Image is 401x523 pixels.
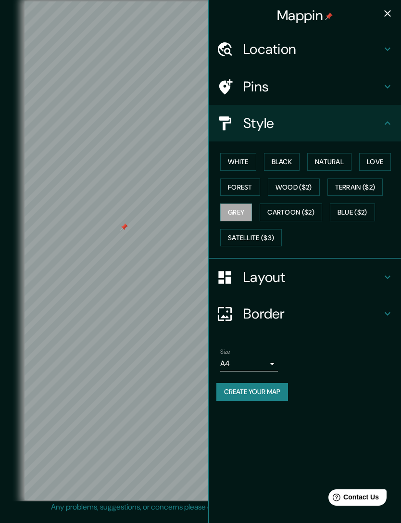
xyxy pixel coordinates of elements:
div: A4 [220,356,278,371]
h4: Mappin [277,7,333,24]
button: Create your map [216,383,288,401]
div: Layout [209,259,401,295]
div: Style [209,105,401,141]
button: Wood ($2) [268,179,320,196]
button: Forest [220,179,260,196]
iframe: Help widget launcher [315,485,390,512]
div: Location [209,31,401,67]
h4: Layout [243,268,382,286]
button: White [220,153,256,171]
h4: Pins [243,78,382,95]
h4: Location [243,40,382,58]
button: Blue ($2) [330,204,375,221]
button: Black [264,153,300,171]
h4: Border [243,305,382,322]
button: Satellite ($3) [220,229,282,247]
canvas: Map [25,1,377,500]
p: Any problems, suggestions, or concerns please email . [51,501,347,513]
button: Cartoon ($2) [260,204,322,221]
button: Natural [307,153,351,171]
div: Border [209,295,401,332]
button: Love [359,153,391,171]
button: Grey [220,204,252,221]
button: Terrain ($2) [327,179,383,196]
img: pin-icon.png [325,13,333,20]
div: Pins [209,68,401,105]
h4: Style [243,115,382,132]
label: Size [220,348,230,356]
